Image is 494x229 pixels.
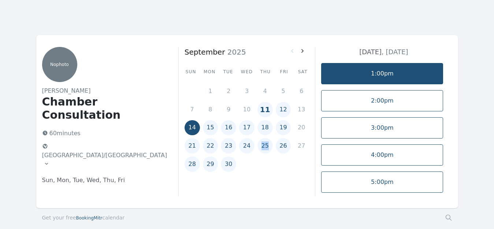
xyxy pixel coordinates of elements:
[76,215,102,221] span: BookingMitr
[321,144,443,166] a: 4:00pm
[185,138,200,154] button: 21
[203,120,218,136] button: 15
[185,120,200,136] button: 14
[276,120,291,136] button: 19
[321,171,443,193] a: 5:00pm
[294,120,309,136] button: 20
[185,102,200,117] button: 7
[239,84,255,99] button: 3
[294,138,309,154] button: 27
[203,156,218,172] button: 29
[241,69,253,75] div: Wed
[203,84,218,99] button: 1
[382,48,408,56] span: , [DATE]
[276,138,291,154] button: 26
[276,84,291,99] button: 5
[39,128,167,139] p: 60 minutes
[42,86,167,95] h2: [PERSON_NAME]
[296,69,309,75] div: Sat
[294,102,309,117] button: 13
[359,48,382,56] strong: [DATE]
[185,69,197,75] div: Sun
[42,62,77,67] p: No photo
[257,84,273,99] button: 4
[294,84,309,99] button: 6
[222,69,235,75] div: Tue
[221,84,236,99] button: 2
[239,120,255,136] button: 17
[42,95,167,122] h1: Chamber Consultation
[225,48,246,56] span: 2025
[257,138,273,154] button: 25
[259,69,272,75] div: Thu
[185,156,200,172] button: 28
[203,69,216,75] div: Mon
[221,156,236,172] button: 30
[257,120,273,136] button: 18
[203,138,218,154] button: 22
[203,102,218,117] button: 8
[221,120,236,136] button: 16
[42,176,167,185] p: Sun, Mon, Tue, Wed, Thu, Fri
[257,102,273,117] button: 11
[321,117,443,138] a: 3:00pm
[278,69,290,75] div: Fri
[276,102,291,117] button: 12
[239,102,255,117] button: 10
[321,90,443,111] a: 2:00pm
[321,63,443,84] a: 1:00pm
[185,48,225,56] strong: September
[221,102,236,117] button: 9
[39,141,170,170] button: [GEOGRAPHIC_DATA]/[GEOGRAPHIC_DATA]
[221,138,236,154] button: 23
[42,214,125,221] a: Get your freeBookingMitrcalendar
[239,138,255,154] button: 24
